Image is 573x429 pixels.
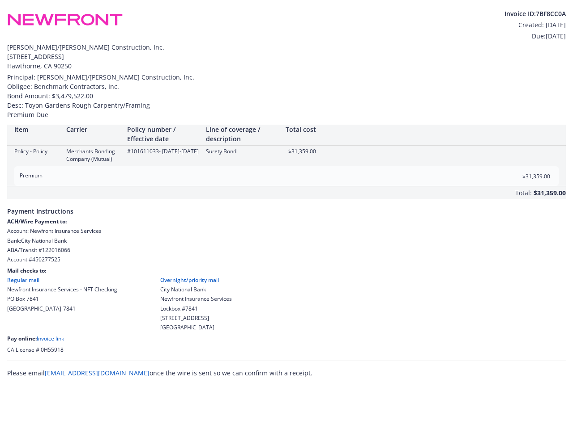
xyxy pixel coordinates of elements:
div: ABA/Transit # 122016066 [7,246,566,254]
div: Newfront Insurance Services [160,295,232,303]
div: Item [14,125,59,134]
span: Payment Instructions [7,199,566,218]
div: PO Box 7841 [7,295,117,303]
div: Account: Newfront Insurance Services [7,227,566,235]
div: Overnight/priority mail [160,276,232,284]
div: Please email once the wire is sent so we can confirm with a receipt. [7,368,566,378]
div: ACH/Wire Payment to: [7,218,566,225]
div: Surety Bond [206,147,278,155]
span: Premium [20,172,43,179]
div: Carrier [66,125,120,134]
div: Invoice ID: 7BF8CC0A [505,9,566,18]
span: [PERSON_NAME]/[PERSON_NAME] Construction, Inc. [STREET_ADDRESS] Hawthorne , CA 90250 [7,42,566,71]
a: Invoice link [37,335,64,342]
div: Principal: [PERSON_NAME]/[PERSON_NAME] Construction, Inc. Obligee: Benchmark Contractors, Inc. Bo... [7,72,566,119]
div: Account # 450277525 [7,256,566,263]
div: Total cost [285,125,316,134]
div: Due: [DATE] [505,31,566,41]
div: $31,359.00 [534,186,566,199]
div: Merchants Bonding Company (Mutual) [66,147,120,163]
a: [EMAIL_ADDRESS][DOMAIN_NAME] [45,369,150,377]
div: Newfront Insurance Services - NFT Checking [7,286,117,293]
span: Pay online: [7,335,37,342]
div: Bank: City National Bank [7,237,566,244]
div: [GEOGRAPHIC_DATA] [160,324,232,331]
div: Mail checks to: [7,267,566,274]
div: Policy number / Effective date [127,125,199,143]
div: Line of coverage / description [206,125,278,143]
div: Created: [DATE] [505,20,566,29]
div: CA License # 0H55918 [7,346,566,353]
div: Regular mail [7,276,117,284]
div: $31,359.00 [285,147,316,155]
div: [GEOGRAPHIC_DATA]-7841 [7,305,117,312]
div: City National Bank [160,286,232,293]
div: [STREET_ADDRESS] [160,314,232,322]
input: 0.00 [497,169,556,183]
div: Lockbox #7841 [160,305,232,312]
div: #101611033 - [DATE]-[DATE] [127,147,199,155]
div: Policy - Policy [14,147,59,155]
div: Total: [515,188,532,199]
